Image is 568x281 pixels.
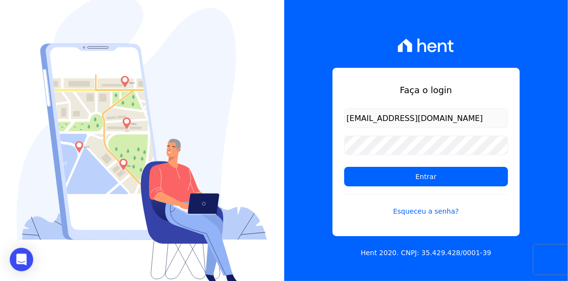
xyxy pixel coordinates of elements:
[361,248,491,258] p: Hent 2020. CNPJ: 35.429.428/0001-39
[344,83,508,97] h1: Faça o login
[344,167,508,186] input: Entrar
[10,248,33,271] div: Open Intercom Messenger
[344,108,508,128] input: Email
[344,194,508,217] a: Esqueceu a senha?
